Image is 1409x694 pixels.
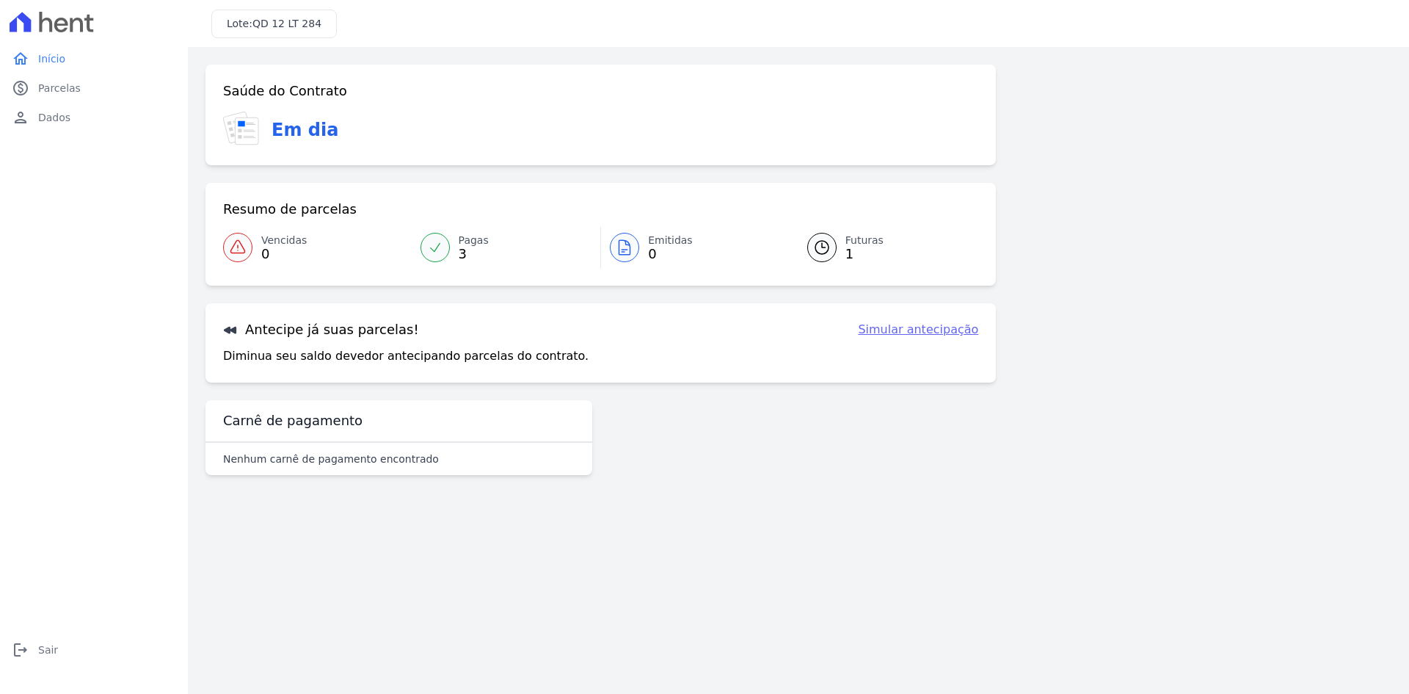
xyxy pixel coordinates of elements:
h3: Saúde do Contrato [223,82,347,100]
a: paidParcelas [6,73,182,103]
h3: Carnê de pagamento [223,412,363,430]
a: Emitidas 0 [601,227,790,268]
i: person [12,109,29,126]
span: Vencidas [261,233,307,248]
a: Vencidas 0 [223,227,412,268]
span: Dados [38,110,70,125]
span: 3 [459,248,489,260]
span: Início [38,51,65,66]
span: Parcelas [38,81,81,95]
span: Pagas [459,233,489,248]
i: paid [12,79,29,97]
a: Pagas 3 [412,227,601,268]
span: QD 12 LT 284 [252,18,321,29]
h3: Resumo de parcelas [223,200,357,218]
span: Futuras [845,233,884,248]
span: Sair [38,643,58,657]
h3: Lote: [227,16,321,32]
a: logoutSair [6,635,182,665]
i: logout [12,641,29,659]
p: Diminua seu saldo devedor antecipando parcelas do contrato. [223,347,589,365]
i: home [12,50,29,68]
span: 0 [261,248,307,260]
span: 0 [648,248,693,260]
a: Simular antecipação [858,321,978,339]
a: homeInício [6,44,182,73]
span: Emitidas [648,233,693,248]
p: Nenhum carnê de pagamento encontrado [223,452,439,466]
span: 1 [845,248,884,260]
h3: Antecipe já suas parcelas! [223,321,419,339]
h3: Em dia [272,117,338,143]
a: personDados [6,103,182,132]
a: Futuras 1 [790,227,979,268]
